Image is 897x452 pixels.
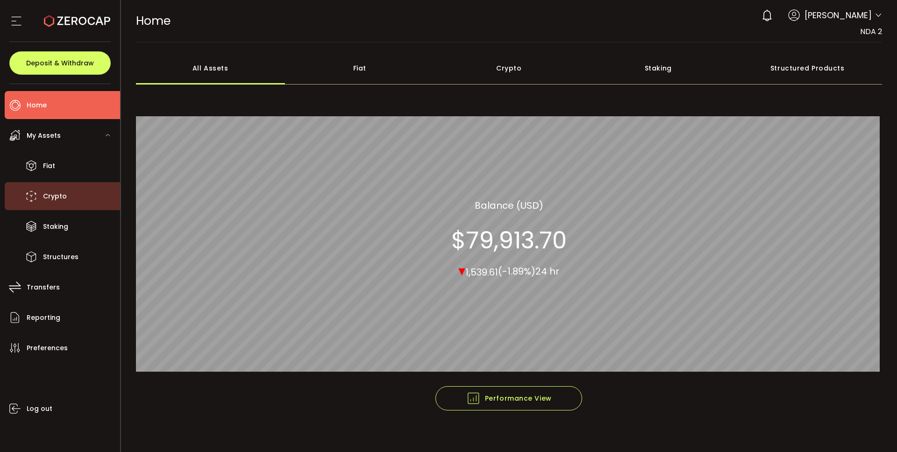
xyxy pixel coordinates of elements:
[27,402,52,416] span: Log out
[27,311,60,325] span: Reporting
[9,51,111,75] button: Deposit & Withdraw
[535,265,559,278] span: 24 hr
[27,341,68,355] span: Preferences
[27,281,60,294] span: Transfers
[498,265,535,278] span: (-1.89%)
[26,60,94,66] span: Deposit & Withdraw
[804,9,872,21] span: [PERSON_NAME]
[43,220,68,233] span: Staking
[465,265,498,278] span: 1,539.61
[435,386,582,410] button: Performance View
[475,198,543,212] section: Balance (USD)
[451,226,567,254] section: $79,913.70
[27,129,61,142] span: My Assets
[43,190,67,203] span: Crypto
[458,260,465,280] span: ▾
[850,407,897,452] iframe: Chat Widget
[285,52,434,85] div: Fiat
[136,13,171,29] span: Home
[584,52,733,85] div: Staking
[27,99,47,112] span: Home
[860,26,882,37] span: NDA 2
[434,52,584,85] div: Crypto
[43,159,55,173] span: Fiat
[136,52,285,85] div: All Assets
[733,52,883,85] div: Structured Products
[43,250,78,264] span: Structures
[466,391,552,405] span: Performance View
